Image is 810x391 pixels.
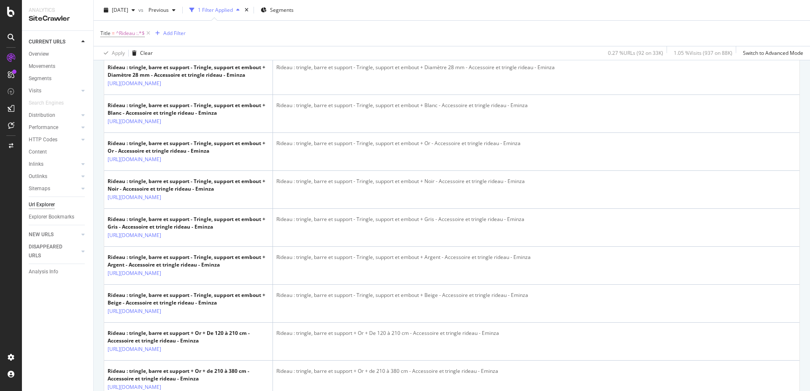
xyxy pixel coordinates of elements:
a: CURRENT URLS [29,38,79,46]
div: Apply [112,49,125,57]
span: vs [138,6,145,13]
div: Clear [140,49,153,57]
a: Url Explorer [29,200,87,209]
div: Switch to Advanced Mode [743,49,803,57]
a: Outlinks [29,172,79,181]
a: HTTP Codes [29,135,79,144]
a: [URL][DOMAIN_NAME] [108,307,161,315]
a: [URL][DOMAIN_NAME] [108,193,161,202]
a: [URL][DOMAIN_NAME] [108,79,161,88]
a: Overview [29,50,87,59]
div: Visits [29,86,41,95]
span: Segments [270,6,294,13]
span: Previous [145,6,169,13]
button: Previous [145,3,179,17]
div: Analysis Info [29,267,58,276]
button: Clear [129,46,153,60]
a: Content [29,148,87,156]
div: Analytics [29,7,86,14]
div: Rideau : tringle, barre et support - Tringle, support et embout + Beige - Accessoire et tringle r... [276,291,796,299]
button: [DATE] [100,3,138,17]
div: Overview [29,50,49,59]
a: Movements [29,62,87,71]
div: HTTP Codes [29,135,57,144]
div: Rideau : tringle, barre et support - Tringle, support et embout + Or - Accessoire et tringle ride... [276,140,796,147]
a: [URL][DOMAIN_NAME] [108,269,161,278]
a: [URL][DOMAIN_NAME] [108,345,161,353]
button: 1 Filter Applied [186,3,243,17]
div: Rideau : tringle, barre et support - Tringle, support et embout + Blanc - Accessoire et tringle r... [108,102,269,117]
button: Add Filter [152,28,186,38]
div: Rideau : tringle, barre et support - Tringle, support et embout + Or - Accessoire et tringle ride... [108,140,269,155]
a: Search Engines [29,99,72,108]
div: Rideau : tringle, barre et support - Tringle, support et embout + Gris - Accessoire et tringle ri... [108,216,269,231]
div: times [243,6,250,14]
a: DISAPPEARED URLS [29,243,79,260]
a: [URL][DOMAIN_NAME] [108,155,161,164]
a: Inlinks [29,160,79,169]
div: 1 Filter Applied [198,6,233,13]
div: Segments [29,74,51,83]
div: Rideau : tringle, barre et support - Tringle, support et embout + Noir - Accessoire et tringle ri... [276,178,796,185]
div: Search Engines [29,99,64,108]
div: Rideau : tringle, barre et support - Tringle, support et embout + Blanc - Accessoire et tringle r... [276,102,796,109]
div: DISAPPEARED URLS [29,243,71,260]
a: [URL][DOMAIN_NAME] [108,117,161,126]
span: 2025 Sep. 8th [112,6,128,13]
a: NEW URLS [29,230,79,239]
a: Analysis Info [29,267,87,276]
span: Title [100,30,111,37]
div: Content [29,148,47,156]
div: Rideau : tringle, barre et support - Tringle, support et embout + Beige - Accessoire et tringle r... [108,291,269,307]
div: 1.05 % Visits ( 937 on 88K ) [674,49,732,57]
div: Add Filter [163,30,186,37]
div: Rideau : tringle, barre et support - Tringle, support et embout + Argent - Accessoire et tringle ... [276,253,796,261]
div: Rideau : tringle, barre et support + Or + De 120 à 210 cm - Accessoire et tringle rideau - Eminza [108,329,269,345]
button: Apply [100,46,125,60]
div: SiteCrawler [29,14,86,24]
a: Visits [29,86,79,95]
button: Segments [257,3,297,17]
div: Rideau : tringle, barre et support - Tringle, support et embout + Diamètre 28 mm - Accessoire et ... [108,64,269,79]
a: Sitemaps [29,184,79,193]
span: ^Rideau :.*$ [116,27,145,39]
div: Outlinks [29,172,47,181]
a: Distribution [29,111,79,120]
div: Url Explorer [29,200,55,209]
div: Rideau : tringle, barre et support + Or + de 210 à 380 cm - Accessoire et tringle rideau - Eminza [108,367,269,383]
a: Performance [29,123,79,132]
div: Performance [29,123,58,132]
a: [URL][DOMAIN_NAME] [108,231,161,240]
a: Explorer Bookmarks [29,213,87,221]
div: Rideau : tringle, barre et support - Tringle, support et embout + Noir - Accessoire et tringle ri... [108,178,269,193]
div: Distribution [29,111,55,120]
div: Movements [29,62,55,71]
div: 0.27 % URLs ( 92 on 33K ) [608,49,663,57]
div: Rideau : tringle, barre et support - Tringle, support et embout + Gris - Accessoire et tringle ri... [276,216,796,223]
div: Sitemaps [29,184,50,193]
div: Inlinks [29,160,43,169]
div: NEW URLS [29,230,54,239]
div: CURRENT URLS [29,38,65,46]
span: = [112,30,115,37]
a: Segments [29,74,87,83]
button: Switch to Advanced Mode [740,46,803,60]
div: Explorer Bookmarks [29,213,74,221]
div: Rideau : tringle, barre et support - Tringle, support et embout + Argent - Accessoire et tringle ... [108,253,269,269]
div: Rideau : tringle, barre et support + Or + de 210 à 380 cm - Accessoire et tringle rideau - Eminza [276,367,796,375]
div: Rideau : tringle, barre et support - Tringle, support et embout + Diamètre 28 mm - Accessoire et ... [276,64,796,71]
div: Rideau : tringle, barre et support + Or + De 120 à 210 cm - Accessoire et tringle rideau - Eminza [276,329,796,337]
